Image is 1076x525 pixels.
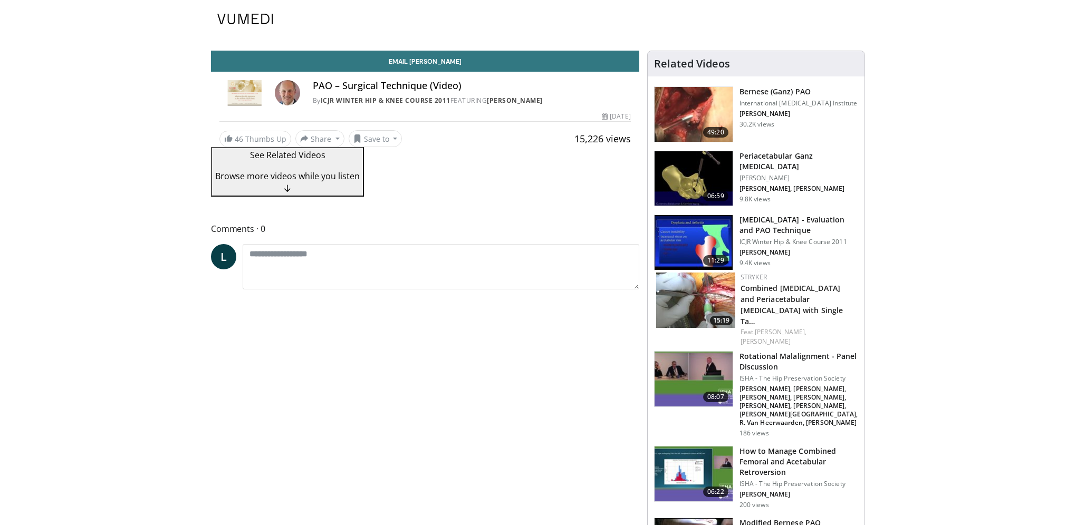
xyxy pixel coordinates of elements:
img: Clohisy_PAO_1.png.150x105_q85_crop-smart_upscale.jpg [655,87,733,142]
p: Johan Witt [739,490,858,499]
a: Email [PERSON_NAME] [211,51,639,72]
p: Jitendra Balakumar [739,184,858,193]
p: 200 views [739,501,769,509]
img: VuMedi Logo [217,14,273,24]
img: 68e87346-f5b9-4ec7-a4b4-d99762ad16de.150x105_q85_crop-smart_upscale.jpg [655,352,733,406]
a: 06:22 How to Manage Combined Femoral and Acetabular Retroversion ISHA - The Hip Preservation Soci... [654,446,858,509]
p: ISHA - The Hip Preservation Society [739,480,858,488]
button: See Related Videos Browse more videos while you listen [211,147,364,197]
h3: [MEDICAL_DATA] - Evaluation and PAO Technique [739,215,858,236]
img: 57874994-f324-4126-a1d1-641caa1ad672.150x105_q85_crop-smart_upscale.jpg [656,273,735,328]
a: 11:29 [MEDICAL_DATA] - Evaluation and PAO Technique ICJR Winter Hip & Knee Course 2011 [PERSON_NA... [654,215,858,270]
p: Javad Parvizi [739,248,858,257]
h3: Rotational Malalignment - Panel Discussion [739,351,858,372]
a: [PERSON_NAME], [755,327,806,336]
p: International [MEDICAL_DATA] Institute [739,99,858,108]
h3: How to Manage Combined Femoral and Acetabular Retroversion [739,446,858,478]
a: [PERSON_NAME] [487,96,543,105]
a: ICJR Winter Hip & Knee Course 2011 [321,96,450,105]
a: 46 Thumbs Up [219,131,291,147]
span: 15:19 [710,316,733,325]
span: 06:22 [703,487,728,497]
p: 186 views [739,429,769,437]
a: 49:20 Bernese (Ganz) PAO International [MEDICAL_DATA] Institute [PERSON_NAME] 30.2K views [654,86,858,142]
div: [DATE] [602,112,630,121]
img: 341125c9-d7f8-4cac-87d6-e7367c2970c8.150x105_q85_crop-smart_upscale.jpg [655,446,733,501]
a: L [211,244,236,269]
h3: Bernese (Ganz) PAO [739,86,858,97]
a: 15:19 [656,273,735,328]
span: 49:20 [703,127,728,138]
h4: Related Videos [654,57,730,70]
p: Perry Schoenecker [739,110,858,118]
button: Share [295,130,344,147]
a: Stryker [741,273,767,281]
a: [PERSON_NAME] [741,337,791,346]
span: Comments 0 [211,222,639,236]
p: ISHA - The Hip Preservation Society [739,374,858,383]
h4: PAO – Surgical Technique (Video) [313,80,631,92]
span: Browse more videos while you listen [215,170,360,182]
p: 30.2K views [739,120,774,129]
span: 11:29 [703,255,728,266]
span: 08:07 [703,392,728,402]
img: Avatar [275,80,300,105]
a: Combined [MEDICAL_DATA] and Periacetabular [MEDICAL_DATA] with Single Ta… [741,283,843,326]
span: 15,226 views [574,132,631,145]
p: Jonathan Hutt [739,385,858,427]
p: See Related Videos [215,149,360,161]
img: db605aaa-8f3e-4b74-9e59-83a35179dada.150x105_q85_crop-smart_upscale.jpg [655,151,733,206]
img: 297930_0000_1.png.150x105_q85_crop-smart_upscale.jpg [655,215,733,270]
p: 9.8K views [739,195,771,203]
span: 46 [235,134,243,144]
a: 06:59 Periacetabular Ganz [MEDICAL_DATA] [PERSON_NAME] [PERSON_NAME], [PERSON_NAME] 9.8K views [654,151,858,207]
p: ICJR Winter Hip & Knee Course 2011 [739,238,858,246]
p: [PERSON_NAME] [739,174,858,182]
p: 9.4K views [739,259,771,267]
div: Feat. [741,327,856,346]
img: ICJR Winter Hip & Knee Course 2011 [219,80,271,105]
h3: Combined Hip Arthroscopy and Periacetabular Osteotomy with Single Table and Post-Free Distraction... [741,282,856,326]
div: By FEATURING [313,96,631,105]
h3: Periacetabular Ganz [MEDICAL_DATA] [739,151,858,172]
button: Save to [349,130,402,147]
span: 06:59 [703,191,728,201]
a: 08:07 Rotational Malalignment - Panel Discussion ISHA - The Hip Preservation Society [PERSON_NAME... [654,351,858,437]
